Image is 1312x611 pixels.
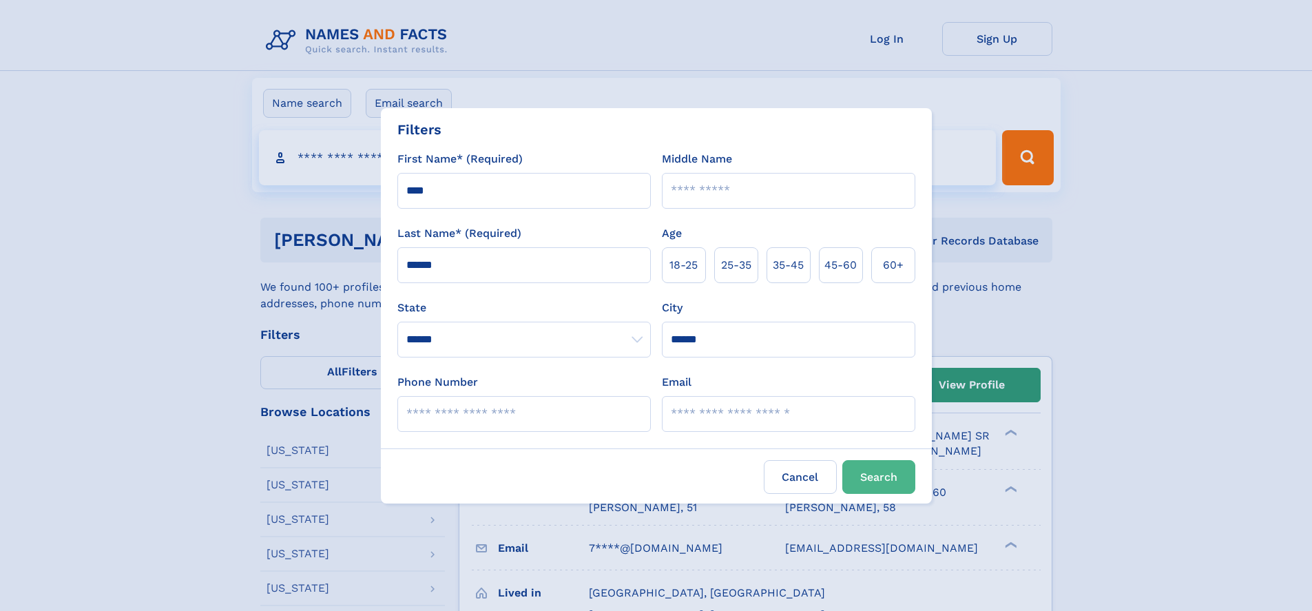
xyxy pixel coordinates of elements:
button: Search [842,460,915,494]
label: Phone Number [397,374,478,391]
label: City [662,300,683,316]
span: 45‑60 [824,257,857,273]
label: Cancel [764,460,837,494]
label: Middle Name [662,151,732,167]
span: 60+ [883,257,904,273]
label: Age [662,225,682,242]
label: First Name* (Required) [397,151,523,167]
span: 18‑25 [669,257,698,273]
span: 25‑35 [721,257,751,273]
label: Last Name* (Required) [397,225,521,242]
label: Email [662,374,691,391]
div: Filters [397,119,441,140]
label: State [397,300,651,316]
span: 35‑45 [773,257,804,273]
